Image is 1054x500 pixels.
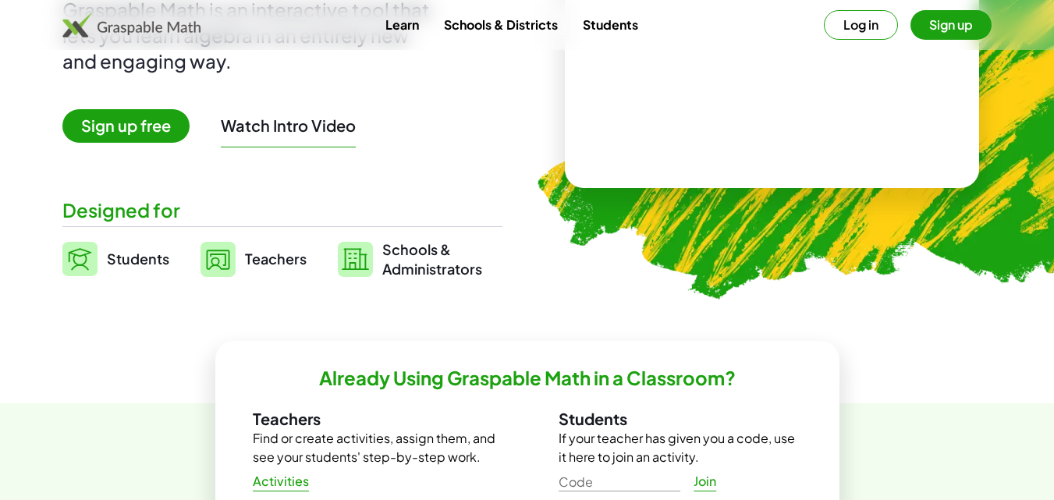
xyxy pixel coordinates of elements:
img: svg%3e [62,242,98,276]
a: Schools & Districts [431,10,570,39]
h3: Students [559,409,802,429]
span: Sign up free [62,109,190,143]
h2: Already Using Graspable Math in a Classroom? [319,366,736,390]
span: Students [107,250,169,268]
a: Students [570,10,651,39]
a: Join [680,467,730,495]
span: Schools & Administrators [382,239,482,278]
a: Students [62,239,169,278]
button: Log in [824,10,898,40]
button: Watch Intro Video [221,115,356,136]
span: Join [694,473,717,490]
a: Activities [240,467,322,495]
p: If your teacher has given you a code, use it here to join an activity. [559,429,802,466]
span: Teachers [245,250,307,268]
a: Learn [373,10,431,39]
h3: Teachers [253,409,496,429]
p: Find or create activities, assign them, and see your students' step-by-step work. [253,429,496,466]
a: Teachers [201,239,307,278]
div: Designed for [62,197,502,223]
img: svg%3e [338,242,373,277]
a: Schools &Administrators [338,239,482,278]
video: What is this? This is dynamic math notation. Dynamic math notation plays a central role in how Gr... [655,7,889,124]
span: Activities [253,473,310,490]
img: svg%3e [201,242,236,277]
button: Sign up [910,10,992,40]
